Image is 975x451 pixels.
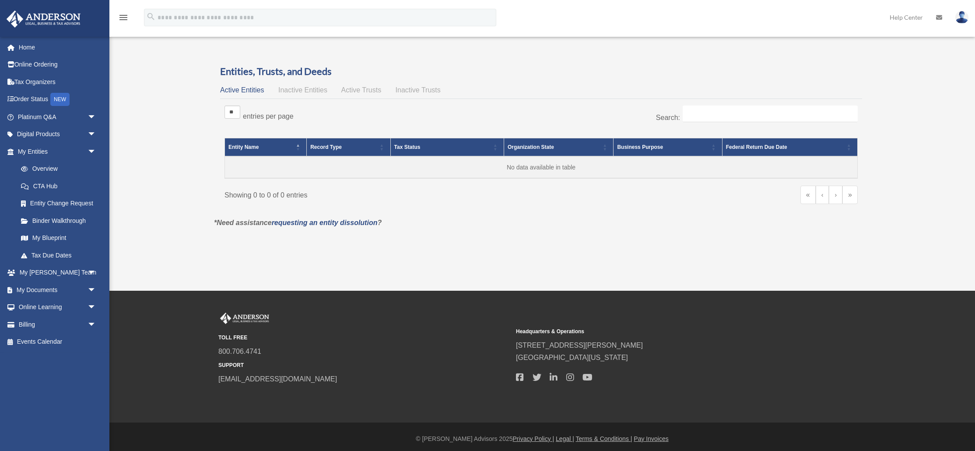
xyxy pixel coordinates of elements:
[310,144,342,150] span: Record Type
[6,316,109,333] a: Billingarrow_drop_down
[225,156,858,178] td: No data available in table
[118,15,129,23] a: menu
[218,361,510,370] small: SUPPORT
[6,56,109,74] a: Online Ordering
[146,12,156,21] i: search
[118,12,129,23] i: menu
[88,299,105,317] span: arrow_drop_down
[6,299,109,316] a: Online Learningarrow_drop_down
[50,93,70,106] div: NEW
[341,86,382,94] span: Active Trusts
[12,229,105,247] a: My Blueprint
[394,144,421,150] span: Tax Status
[220,65,862,78] h3: Entities, Trusts, and Deeds
[12,177,105,195] a: CTA Hub
[656,114,680,121] label: Search:
[396,86,441,94] span: Inactive Trusts
[88,316,105,334] span: arrow_drop_down
[4,11,83,28] img: Anderson Advisors Platinum Portal
[88,108,105,126] span: arrow_drop_down
[88,126,105,144] span: arrow_drop_down
[12,247,105,264] a: Tax Due Dates
[6,108,109,126] a: Platinum Q&Aarrow_drop_down
[220,86,264,94] span: Active Entities
[12,212,105,229] a: Binder Walkthrough
[516,354,628,361] a: [GEOGRAPHIC_DATA][US_STATE]
[726,144,787,150] span: Federal Return Due Date
[272,219,378,226] a: requesting an entity dissolution
[504,138,614,156] th: Organization State: Activate to sort
[109,433,975,444] div: © [PERSON_NAME] Advisors 2025
[88,264,105,282] span: arrow_drop_down
[576,435,632,442] a: Terms & Conditions |
[224,186,535,201] div: Showing 0 to 0 of 0 entries
[6,281,109,299] a: My Documentsarrow_drop_down
[6,73,109,91] a: Tax Organizers
[278,86,327,94] span: Inactive Entities
[842,186,858,204] a: Last
[390,138,504,156] th: Tax Status: Activate to sort
[88,143,105,161] span: arrow_drop_down
[829,186,842,204] a: Next
[225,138,307,156] th: Entity Name: Activate to invert sorting
[955,11,968,24] img: User Pic
[214,219,382,226] em: *Need assistance ?
[617,144,663,150] span: Business Purpose
[634,435,668,442] a: Pay Invoices
[12,195,105,212] a: Entity Change Request
[218,348,261,355] a: 800.706.4741
[513,435,554,442] a: Privacy Policy |
[243,113,294,120] label: entries per page
[218,313,271,324] img: Anderson Advisors Platinum Portal
[614,138,722,156] th: Business Purpose: Activate to sort
[800,186,816,204] a: First
[6,91,109,109] a: Order StatusNEW
[556,435,574,442] a: Legal |
[6,126,109,143] a: Digital Productsarrow_drop_down
[6,264,109,282] a: My [PERSON_NAME] Teamarrow_drop_down
[88,281,105,299] span: arrow_drop_down
[12,160,101,178] a: Overview
[516,342,643,349] a: [STREET_ADDRESS][PERSON_NAME]
[6,39,109,56] a: Home
[228,144,259,150] span: Entity Name
[722,138,857,156] th: Federal Return Due Date: Activate to sort
[218,333,510,342] small: TOLL FREE
[6,333,109,351] a: Events Calendar
[307,138,390,156] th: Record Type: Activate to sort
[6,143,105,160] a: My Entitiesarrow_drop_down
[816,186,829,204] a: Previous
[218,375,337,383] a: [EMAIL_ADDRESS][DOMAIN_NAME]
[516,327,807,336] small: Headquarters & Operations
[508,144,554,150] span: Organization State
